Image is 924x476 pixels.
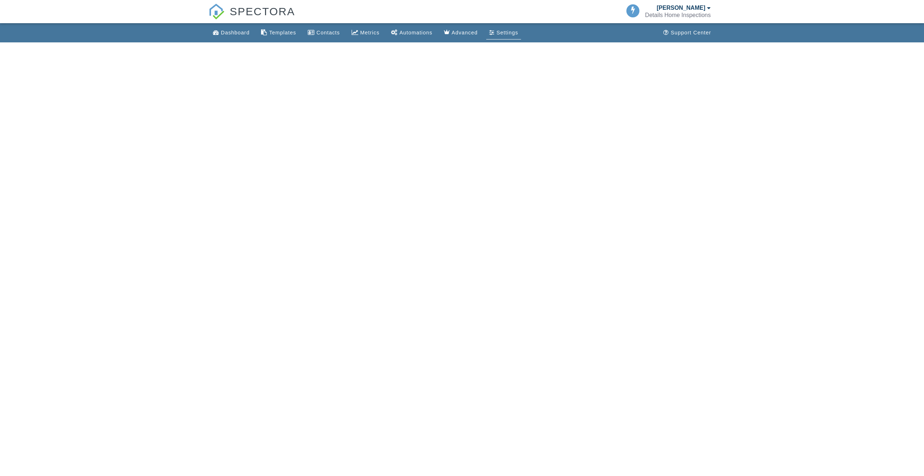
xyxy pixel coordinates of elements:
[230,4,295,19] span: SPECTORA
[269,30,296,36] div: Templates
[645,12,711,19] div: Details Home Inspections
[657,4,705,12] div: [PERSON_NAME]
[451,30,478,36] div: Advanced
[316,30,340,36] div: Contacts
[441,26,480,39] a: Advanced
[496,30,518,36] div: Settings
[349,26,382,39] a: Metrics
[388,26,435,39] a: Automations (Basic)
[210,26,252,39] a: Dashboard
[305,26,343,39] a: Contacts
[671,30,711,36] div: Support Center
[360,30,379,36] div: Metrics
[209,4,224,20] img: The Best Home Inspection Software - Spectora
[486,26,521,39] a: Settings
[221,30,249,36] div: Dashboard
[660,26,714,39] a: Support Center
[209,11,295,24] a: SPECTORA
[258,26,299,39] a: Templates
[399,30,432,36] div: Automations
